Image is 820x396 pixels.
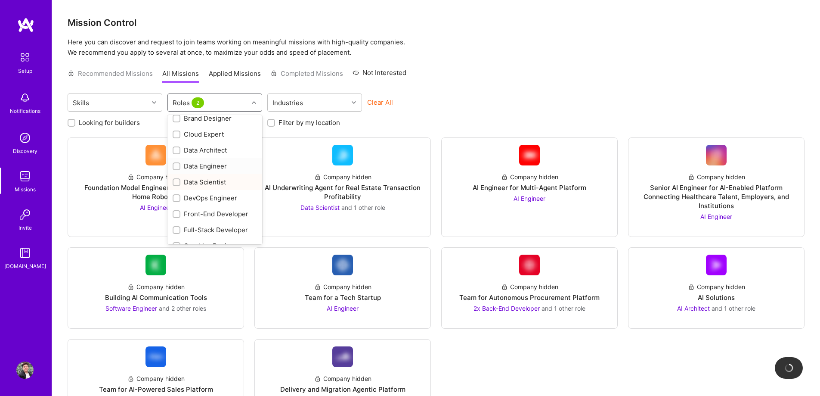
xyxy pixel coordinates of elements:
[145,255,166,275] img: Company Logo
[327,305,359,312] span: AI Engineer
[145,346,166,367] img: Company Logo
[332,255,353,275] img: Company Logo
[278,118,340,127] label: Filter by my location
[4,262,46,271] div: [DOMAIN_NAME]
[712,305,755,312] span: and 1 other role
[635,255,797,321] a: Company LogoCompany hiddenAI SolutionsAI Architect and 1 other role
[16,129,34,147] img: discovery
[300,204,340,211] span: Data Scientist
[14,362,36,379] a: User Avatar
[75,145,237,230] a: Company LogoCompany hiddenFoundation Model Engineer -Vision Models for Home RoboticsAI Engineer
[367,98,393,107] button: Clear All
[140,204,172,211] span: AI Engineer
[105,305,157,312] span: Software Engineer
[280,385,405,394] div: Delivery and Migration Agentic Platform
[688,172,745,181] div: Company hidden
[173,114,257,123] div: Brand Designer
[785,364,793,372] img: loading
[173,178,257,187] div: Data Scientist
[173,162,257,171] div: Data Engineer
[352,100,356,105] i: icon Chevron
[75,183,237,201] div: Foundation Model Engineer -Vision Models for Home Robotics
[173,130,257,139] div: Cloud Expert
[162,69,199,83] a: All Missions
[677,305,710,312] span: AI Architect
[13,147,37,156] div: Discovery
[159,305,206,312] span: and 2 other roles
[688,282,745,291] div: Company hidden
[635,183,797,210] div: Senior AI Engineer for AI-Enabled Platform Connecting Healthcare Talent, Employers, and Institutions
[10,106,40,115] div: Notifications
[17,17,34,33] img: logo
[698,293,735,302] div: AI Solutions
[173,193,257,203] div: DevOps Engineer
[68,37,805,58] p: Here you can discover and request to join teams working on meaningful missions with high-quality ...
[501,172,558,181] div: Company hidden
[127,374,185,383] div: Company hidden
[79,118,140,127] label: Looking for builders
[473,305,540,312] span: 2x Back-End Developer
[341,204,385,211] span: and 1 other role
[353,68,406,83] a: Not Interested
[501,282,558,291] div: Company hidden
[449,145,610,230] a: Company LogoCompany hiddenAI Engineer for Multi-Agent PlatformAI Engineer
[473,183,586,192] div: AI Engineer for Multi-Agent Platform
[68,17,805,28] h3: Mission Control
[332,346,353,367] img: Company Logo
[449,255,610,321] a: Company LogoCompany hiddenTeam for Autonomous Procurement Platform2x Back-End Developer and 1 oth...
[19,223,32,232] div: Invite
[16,168,34,185] img: teamwork
[252,100,256,105] i: icon Chevron
[152,100,156,105] i: icon Chevron
[332,145,353,165] img: Company Logo
[127,172,185,181] div: Company hidden
[305,293,381,302] div: Team for a Tech Startup
[314,282,371,291] div: Company hidden
[16,362,34,379] img: User Avatar
[16,244,34,262] img: guide book
[700,213,732,220] span: AI Engineer
[173,225,257,234] div: Full-Stack Developer
[706,145,727,165] img: Company Logo
[262,145,424,230] a: Company LogoCompany hiddenAI Underwriting Agent for Real Estate Transaction ProfitabilityData Sci...
[170,97,208,109] div: Roles
[635,145,797,230] a: Company LogoCompany hiddenSenior AI Engineer for AI-Enabled Platform Connecting Healthcare Talent...
[75,255,237,321] a: Company LogoCompany hiddenBuilding AI Communication ToolsSoftware Engineer and 2 other roles
[519,145,540,165] img: Company Logo
[173,146,257,155] div: Data Architect
[105,293,207,302] div: Building AI Communication Tools
[173,241,257,250] div: Graphics Designer
[192,97,204,108] span: 2
[127,282,185,291] div: Company hidden
[514,195,545,202] span: AI Engineer
[262,255,424,321] a: Company LogoCompany hiddenTeam for a Tech StartupAI Engineer
[270,97,305,109] div: Industries
[99,385,213,394] div: Team for AI-Powered Sales Platform
[145,145,166,165] img: Company Logo
[262,183,424,201] div: AI Underwriting Agent for Real Estate Transaction Profitability
[71,97,91,109] div: Skills
[16,89,34,106] img: bell
[542,305,585,312] span: and 1 other role
[519,255,540,275] img: Company Logo
[15,185,36,194] div: Missions
[314,374,371,383] div: Company hidden
[16,48,34,66] img: setup
[314,172,371,181] div: Company hidden
[209,69,261,83] a: Applied Missions
[18,66,32,75] div: Setup
[173,209,257,218] div: Front-End Developer
[706,255,727,275] img: Company Logo
[459,293,600,302] div: Team for Autonomous Procurement Platform
[16,206,34,223] img: Invite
